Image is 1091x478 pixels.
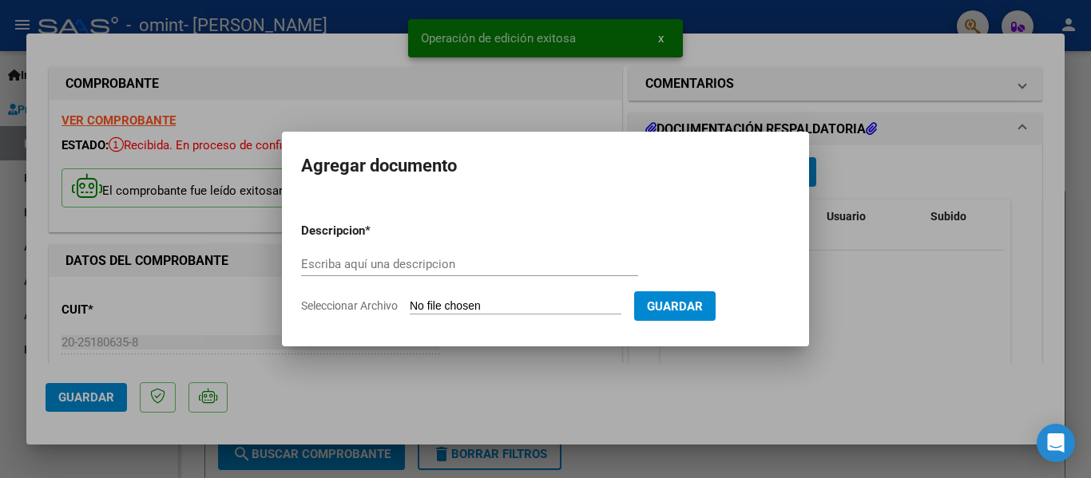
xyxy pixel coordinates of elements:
[301,299,398,312] span: Seleccionar Archivo
[301,151,790,181] h2: Agregar documento
[1037,424,1075,462] div: Open Intercom Messenger
[634,291,716,321] button: Guardar
[301,222,448,240] p: Descripcion
[647,299,703,314] span: Guardar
